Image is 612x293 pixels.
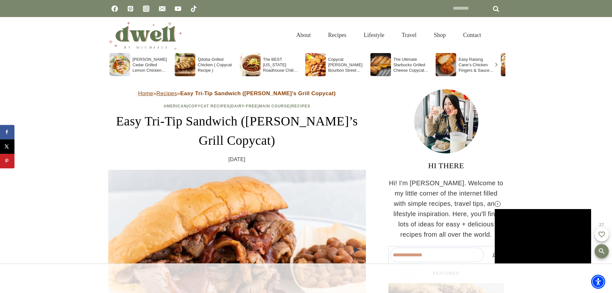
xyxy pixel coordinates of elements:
a: Contact [455,25,490,46]
a: Email [156,2,169,15]
a: American [164,104,187,108]
a: Instagram [140,2,153,15]
a: Home [138,90,153,96]
p: Hi! I'm [PERSON_NAME]. Welcome to my little corner of the internet filled with simple recipes, tr... [388,178,504,240]
img: DWELL by michelle [108,20,182,50]
span: | | | | [164,104,310,108]
h3: HI THERE [388,160,504,171]
a: Recipes [291,104,310,108]
a: Travel [393,25,425,46]
a: Recipes [156,90,177,96]
span: » » [138,90,336,96]
a: Facebook [108,2,121,15]
a: Copycat Recipes [188,104,230,108]
a: Shop [425,25,454,46]
a: TikTok [187,2,200,15]
a: YouTube [172,2,184,15]
a: Dairy-Free [231,104,257,108]
a: Pinterest [124,2,137,15]
a: Recipes [319,25,355,46]
nav: Primary Navigation [288,25,490,46]
iframe: Advertisement [189,264,423,293]
time: [DATE] [228,155,245,164]
h1: Easy Tri-Tip Sandwich ([PERSON_NAME]’s Grill Copycat) [108,112,366,150]
a: About [288,25,319,46]
a: Main Course [259,104,290,108]
a: Lifestyle [355,25,393,46]
div: Accessibility Menu [591,275,605,289]
strong: Easy Tri-Tip Sandwich ([PERSON_NAME]’s Grill Copycat) [180,90,336,96]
